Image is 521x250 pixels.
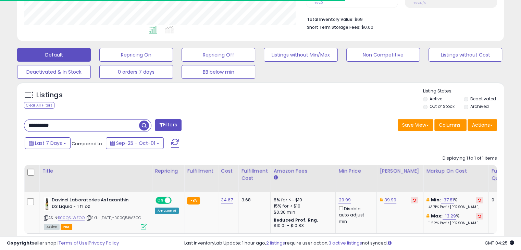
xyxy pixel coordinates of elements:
[338,205,371,225] div: Disable auto adjust min
[24,102,54,109] div: Clear All Filters
[412,1,426,5] small: Prev: N/A
[485,240,514,246] span: 2025-10-10 04:25 GMT
[307,24,360,30] b: Short Term Storage Fees:
[423,88,504,95] p: Listing States:
[44,197,147,229] div: ASIN:
[156,198,165,203] span: ON
[36,90,63,100] h5: Listings
[307,16,353,22] b: Total Inventory Value:
[44,197,50,211] img: 31Vjp1vSYIS._SL40_.jpg
[478,198,481,202] i: Revert to store-level Min Markup
[25,137,71,149] button: Last 7 Days
[426,213,483,226] div: %
[307,15,492,23] li: $69
[443,155,497,162] div: Displaying 1 to 1 of 1 items
[439,122,460,128] span: Columns
[380,167,420,175] div: [PERSON_NAME]
[491,197,512,203] div: 0
[44,224,60,230] span: All listings currently available for purchase on Amazon
[328,240,362,246] a: 3 active listings
[99,48,173,62] button: Repricing On
[58,215,85,221] a: B00Q5JWZOO
[441,197,454,203] a: -37.81
[478,214,481,218] i: Revert to store-level Max Markup
[61,224,72,230] span: FBA
[413,198,416,202] i: Revert to store-level Dynamic Max Price
[338,167,374,175] div: Min Price
[443,213,456,220] a: -13.29
[426,167,485,175] div: Markup on Cost
[264,48,337,62] button: Listings without Min/Max
[59,240,88,246] a: Terms of Use
[273,203,330,209] div: 15% for > $10
[431,197,441,203] b: Min:
[266,240,285,246] a: 2 listings
[273,223,330,229] div: $10.01 - $10.83
[187,167,215,175] div: Fulfillment
[106,137,164,149] button: Sep-25 - Oct-01
[430,96,442,102] label: Active
[17,65,91,79] button: Deactivated & In Stock
[17,48,91,62] button: Default
[89,240,119,246] a: Privacy Policy
[155,208,179,214] div: Amazon AI
[273,217,318,223] b: Reduced Prof. Rng.
[426,197,483,210] div: %
[273,209,330,215] div: $0.30 min
[42,167,149,175] div: Title
[241,197,265,203] div: 3.68
[429,48,502,62] button: Listings without Cost
[116,140,155,147] span: Sep-25 - Oct-01
[346,48,420,62] button: Non Competitive
[171,198,182,203] span: OFF
[273,175,277,181] small: Amazon Fees.
[99,65,173,79] button: 0 orders 7 days
[384,197,397,203] a: 39.99
[426,221,483,226] p: -11.52% Profit [PERSON_NAME]
[338,197,351,203] a: 29.99
[35,140,62,147] span: Last 7 Days
[361,24,373,30] span: $0.00
[423,165,488,192] th: The percentage added to the cost of goods (COGS) that forms the calculator for Min & Max prices.
[241,167,268,182] div: Fulfillment Cost
[52,197,135,211] b: Davinci Laboratories Astaxanthin D3 Liquid - 1 fl oz
[273,197,330,203] div: 8% for <= $10
[7,240,119,247] div: seller snap | |
[155,167,181,175] div: Repricing
[313,1,323,5] small: Prev: 0
[182,48,255,62] button: Repricing Off
[491,167,515,182] div: Fulfillable Quantity
[398,119,433,131] button: Save View
[426,205,483,210] p: -43.71% Profit [PERSON_NAME]
[470,103,488,109] label: Archived
[434,119,467,131] button: Columns
[184,240,514,247] div: Last InventoryLab Update: 1 hour ago, require user action, not synced.
[182,65,255,79] button: BB below min
[426,198,429,202] i: This overrides the store level min markup for this listing
[155,119,182,131] button: Filters
[380,198,382,202] i: This overrides the store level Dynamic Max Price for this listing
[431,213,443,219] b: Max:
[430,103,455,109] label: Out of Stock
[7,240,32,246] strong: Copyright
[187,197,200,204] small: FBA
[273,167,333,175] div: Amazon Fees
[72,140,103,147] span: Compared to:
[426,214,429,218] i: This overrides the store level max markup for this listing
[468,119,497,131] button: Actions
[221,167,236,175] div: Cost
[470,96,496,102] label: Deactivated
[221,197,233,203] a: 34.67
[86,215,141,221] span: | SKU: [DATE]-B00Q5JWZOO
